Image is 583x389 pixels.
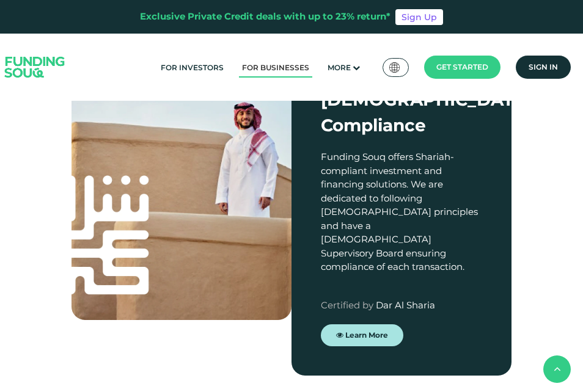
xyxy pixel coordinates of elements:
span: Sign in [529,62,558,71]
span: Learn More [345,330,388,340]
div: Funding Souq offers Shariah-compliant investment and financing solutions. We are dedicated to fol... [321,150,482,274]
a: Sign in [516,56,571,79]
div: [DEMOGRAPHIC_DATA] Compliance [321,87,482,138]
span: Get started [436,62,488,71]
a: For Businesses [239,57,312,78]
a: For Investors [158,57,227,78]
img: shariah-img [71,57,291,320]
a: Sign Up [395,9,443,25]
button: back [543,355,571,383]
div: Exclusive Private Credit deals with up to 23% return* [140,10,391,24]
span: Dar Al Sharia [376,299,435,311]
span: More [328,63,351,72]
span: Certified by [321,299,373,311]
img: SA Flag [389,62,400,73]
a: Learn More [321,324,403,346]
